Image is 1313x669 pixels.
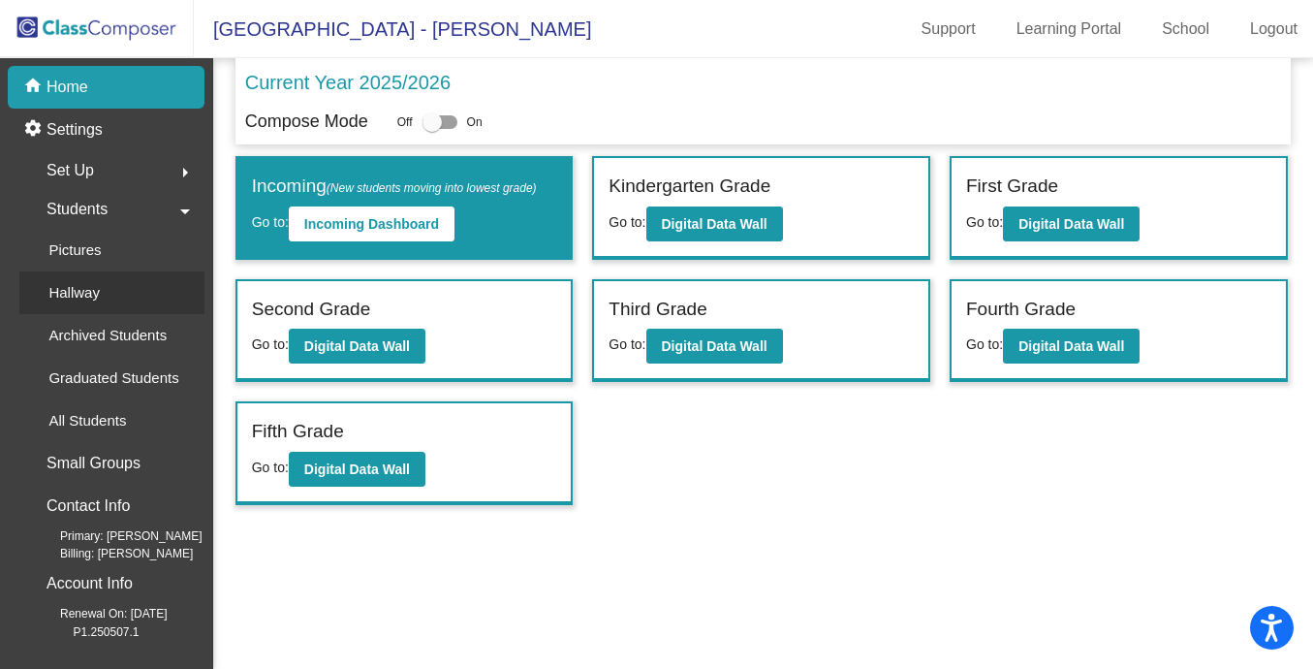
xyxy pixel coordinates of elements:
p: Settings [47,118,103,142]
span: Go to: [966,214,1003,230]
p: Archived Students [48,324,167,347]
span: Go to: [252,460,289,475]
span: Renewal On: [DATE] [29,605,167,622]
p: Small Groups [47,450,141,477]
b: Digital Data Wall [304,338,410,354]
a: Support [906,14,991,45]
p: Account Info [47,570,133,597]
label: Incoming [252,173,537,201]
button: Digital Data Wall [289,452,425,487]
label: First Grade [966,173,1058,201]
label: Third Grade [609,296,706,324]
b: Digital Data Wall [1018,338,1124,354]
button: Digital Data Wall [1003,207,1140,241]
button: Digital Data Wall [646,329,783,364]
b: Digital Data Wall [662,216,767,232]
span: Off [397,113,413,131]
p: Contact Info [47,493,130,520]
p: All Students [48,409,126,432]
label: Fifth Grade [252,418,344,446]
b: Digital Data Wall [304,462,410,477]
button: Digital Data Wall [646,207,783,241]
b: Incoming Dashboard [304,216,439,232]
button: Digital Data Wall [289,329,425,364]
p: Hallway [48,281,100,304]
span: Go to: [252,336,289,352]
mat-icon: home [23,76,47,99]
mat-icon: settings [23,118,47,142]
a: Learning Portal [1001,14,1138,45]
span: [GEOGRAPHIC_DATA] - [PERSON_NAME] [194,14,591,45]
span: Go to: [252,214,289,230]
span: Go to: [966,336,1003,352]
a: School [1146,14,1225,45]
button: Digital Data Wall [1003,329,1140,364]
span: Students [47,196,108,223]
p: Home [47,76,88,99]
label: Kindergarten Grade [609,173,770,201]
b: Digital Data Wall [1018,216,1124,232]
label: Second Grade [252,296,371,324]
p: Pictures [48,239,101,262]
span: (New students moving into lowest grade) [327,181,537,195]
span: Billing: [PERSON_NAME] [29,545,193,562]
mat-icon: arrow_right [173,161,197,184]
span: Go to: [609,214,645,230]
p: Current Year 2025/2026 [245,68,451,97]
label: Fourth Grade [966,296,1076,324]
b: Digital Data Wall [662,338,767,354]
p: Graduated Students [48,366,178,390]
span: On [467,113,483,131]
a: Logout [1235,14,1313,45]
p: Compose Mode [245,109,368,135]
button: Incoming Dashboard [289,207,454,241]
mat-icon: arrow_drop_down [173,200,197,223]
span: Primary: [PERSON_NAME] [29,527,203,545]
span: Go to: [609,336,645,352]
span: Set Up [47,157,94,184]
